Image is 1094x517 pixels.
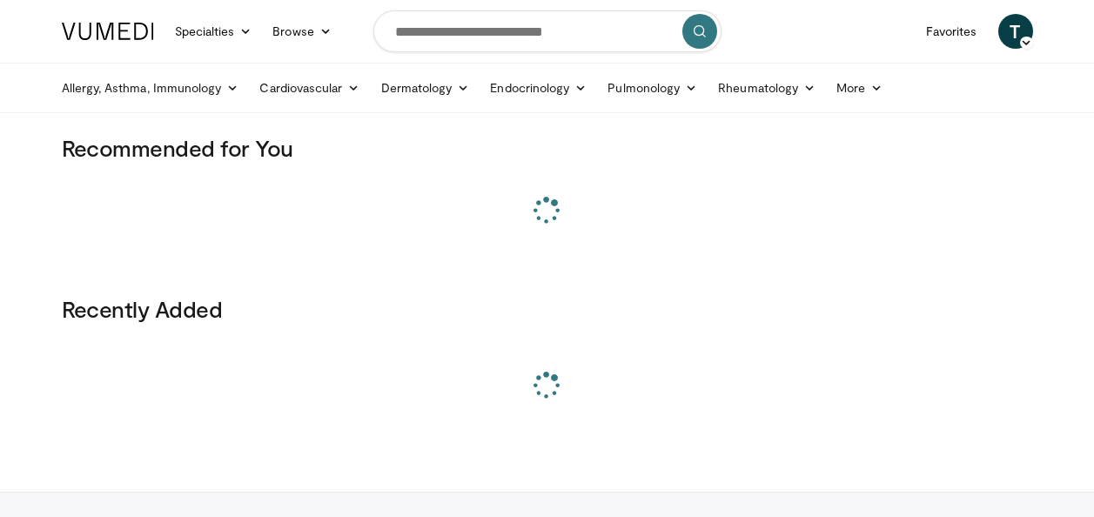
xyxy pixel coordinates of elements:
[62,134,1033,162] h3: Recommended for You
[998,14,1033,49] a: T
[480,70,597,105] a: Endocrinology
[916,14,988,49] a: Favorites
[708,70,826,105] a: Rheumatology
[373,10,722,52] input: Search topics, interventions
[51,70,250,105] a: Allergy, Asthma, Immunology
[164,14,263,49] a: Specialties
[249,70,370,105] a: Cardiovascular
[826,70,893,105] a: More
[262,14,342,49] a: Browse
[597,70,708,105] a: Pulmonology
[371,70,480,105] a: Dermatology
[62,295,1033,323] h3: Recently Added
[62,23,154,40] img: VuMedi Logo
